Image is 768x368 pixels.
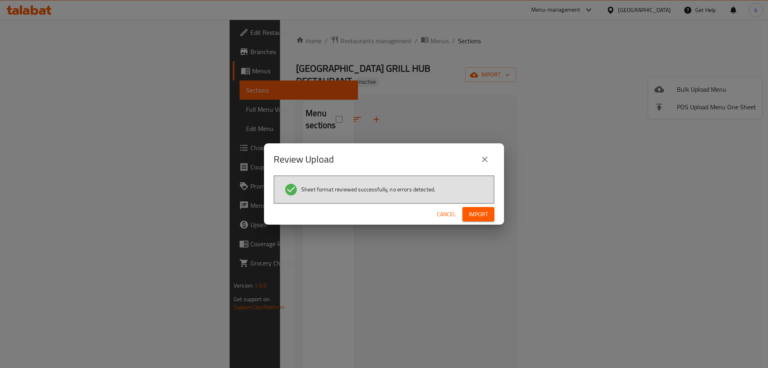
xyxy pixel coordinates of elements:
button: Cancel [434,207,459,222]
h2: Review Upload [274,153,334,166]
span: Sheet format reviewed successfully, no errors detected. [301,185,435,193]
span: Import [469,209,488,219]
button: close [475,150,494,169]
button: Import [462,207,494,222]
span: Cancel [437,209,456,219]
